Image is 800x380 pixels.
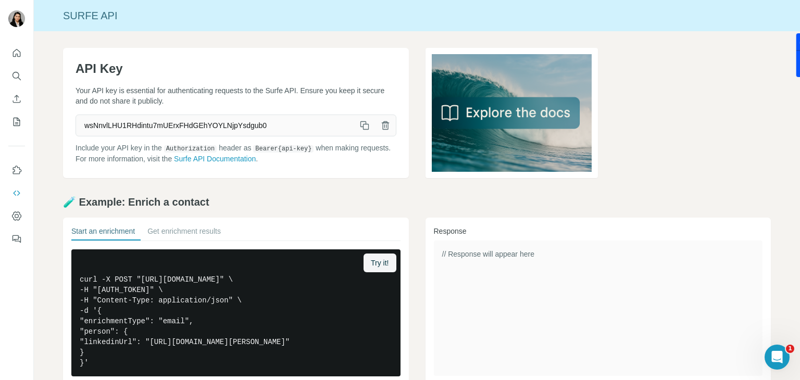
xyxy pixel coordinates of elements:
[253,145,314,153] code: Bearer {api-key}
[8,90,25,108] button: Enrich CSV
[8,161,25,180] button: Use Surfe on LinkedIn
[71,249,401,376] pre: curl -X POST "[URL][DOMAIN_NAME]" \ -H "[AUTH_TOKEN]" \ -H "Content-Type: application/json" \ -d ...
[442,250,534,258] span: // Response will appear here
[76,85,396,106] p: Your API key is essential for authenticating requests to the Surfe API. Ensure you keep it secure...
[174,155,256,163] a: Surfe API Documentation
[34,8,800,23] div: Surfe API
[147,226,221,240] button: Get enrichment results
[765,345,790,370] iframe: Intercom live chat
[76,116,354,135] span: wsNnvlLHU1RHdintu7mUErxFHdGEhYOYLNjpYsdgub0
[434,226,763,236] h3: Response
[371,258,389,268] span: Try it!
[76,60,396,77] h1: API Key
[8,230,25,248] button: Feedback
[8,44,25,62] button: Quick start
[8,67,25,85] button: Search
[786,345,794,353] span: 1
[8,112,25,131] button: My lists
[364,254,396,272] button: Try it!
[8,184,25,202] button: Use Surfe API
[8,10,25,27] img: Avatar
[71,226,135,240] button: Start an enrichment
[63,195,771,209] h2: 🧪 Example: Enrich a contact
[76,143,396,164] p: Include your API key in the header as when making requests. For more information, visit the .
[164,145,217,153] code: Authorization
[8,207,25,225] button: Dashboard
